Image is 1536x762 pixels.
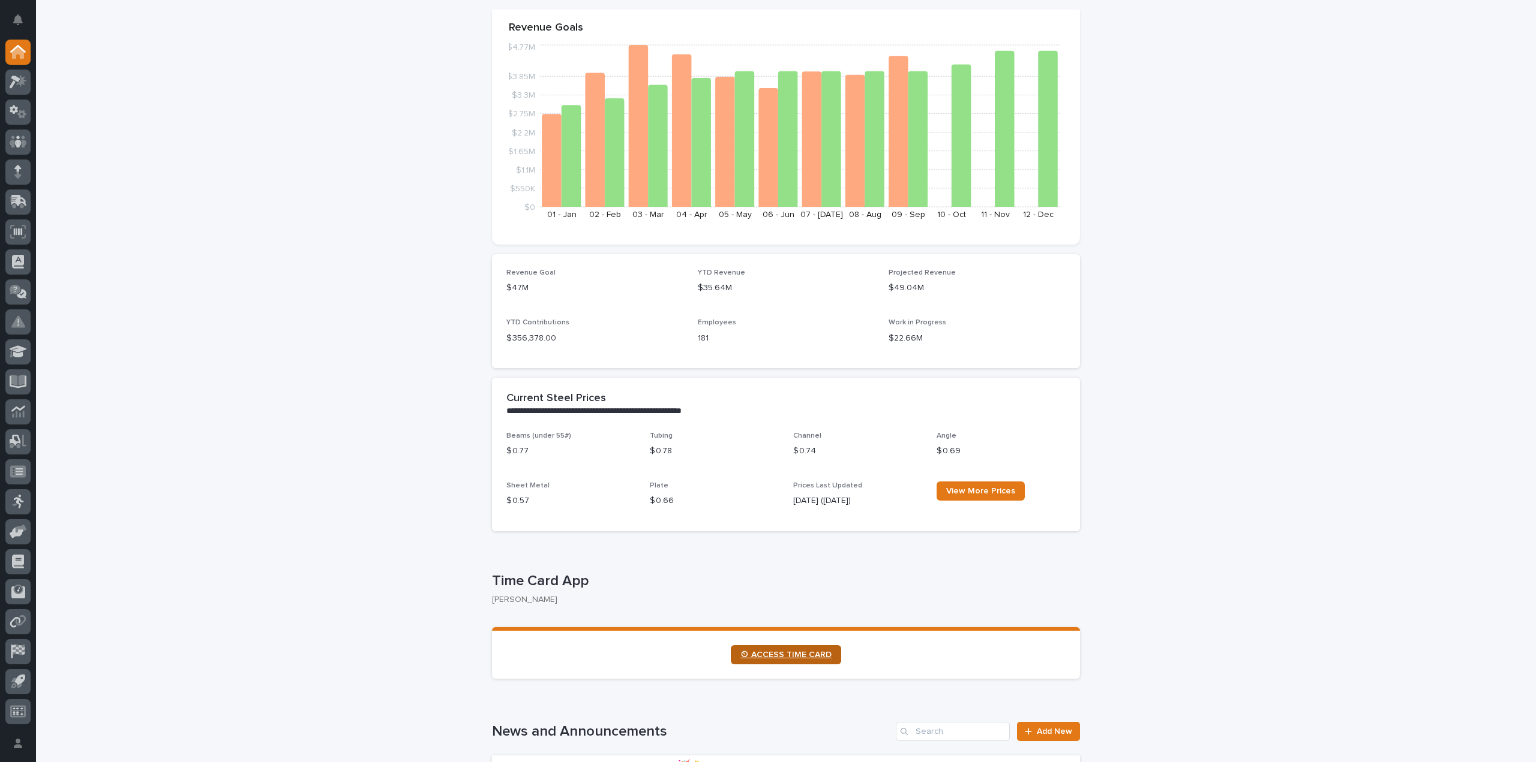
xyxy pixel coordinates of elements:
tspan: $2.75M [508,110,535,118]
p: $ 0.66 [650,495,779,507]
span: ⏲ ACCESS TIME CARD [740,650,832,659]
p: $ 0.57 [506,495,635,507]
p: [PERSON_NAME] [492,595,1070,605]
a: Add New [1017,722,1080,741]
text: 05 - May [719,210,752,219]
a: View More Prices [937,481,1025,501]
text: 11 - Nov [981,210,1010,219]
span: Angle [937,432,956,439]
p: $47M [506,282,683,294]
text: 06 - Jun [763,210,794,219]
span: Sheet Metal [506,482,550,489]
span: Beams (under 55#) [506,432,571,439]
text: 12 - Dec [1023,210,1054,219]
span: Tubing [650,432,673,439]
span: Revenue Goal [506,269,556,276]
text: 09 - Sep [892,210,925,219]
tspan: $1.65M [508,147,535,155]
input: Search [896,722,1010,741]
button: Notifications [5,7,31,32]
span: Channel [793,432,821,439]
text: 01 - Jan [547,210,577,219]
tspan: $1.1M [516,165,535,174]
p: $ 0.78 [650,445,779,457]
p: [DATE] ([DATE]) [793,495,922,507]
p: $49.04M [889,282,1066,294]
span: Add New [1037,727,1072,736]
tspan: $0 [524,203,535,212]
p: $ 356,378.00 [506,332,683,345]
p: $ 0.69 [937,445,1066,457]
p: $22.66M [889,332,1066,345]
span: YTD Revenue [698,269,745,276]
span: Projected Revenue [889,269,956,276]
text: 07 - [DATE] [800,210,843,219]
text: 08 - Aug [849,210,881,219]
text: 04 - Apr [676,210,707,219]
tspan: $2.2M [512,128,535,137]
p: $35.64M [698,282,875,294]
span: Prices Last Updated [793,482,862,489]
span: Employees [698,319,736,326]
h2: Current Steel Prices [506,392,606,405]
a: ⏲ ACCESS TIME CARD [731,645,841,664]
p: Time Card App [492,573,1075,590]
tspan: $3.85M [507,73,535,81]
tspan: $3.3M [512,91,535,100]
tspan: $550K [510,184,535,192]
p: Revenue Goals [509,22,1063,35]
div: Notifications [15,14,31,34]
p: $ 0.74 [793,445,922,457]
span: Work in Progress [889,319,946,326]
text: 10 - Oct [937,210,966,219]
span: View More Prices [946,487,1015,495]
span: YTD Contributions [506,319,569,326]
p: 181 [698,332,875,345]
tspan: $4.77M [507,43,535,52]
h1: News and Announcements [492,723,891,740]
span: Plate [650,482,668,489]
text: 03 - Mar [632,210,664,219]
p: $ 0.77 [506,445,635,457]
text: 02 - Feb [589,210,621,219]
